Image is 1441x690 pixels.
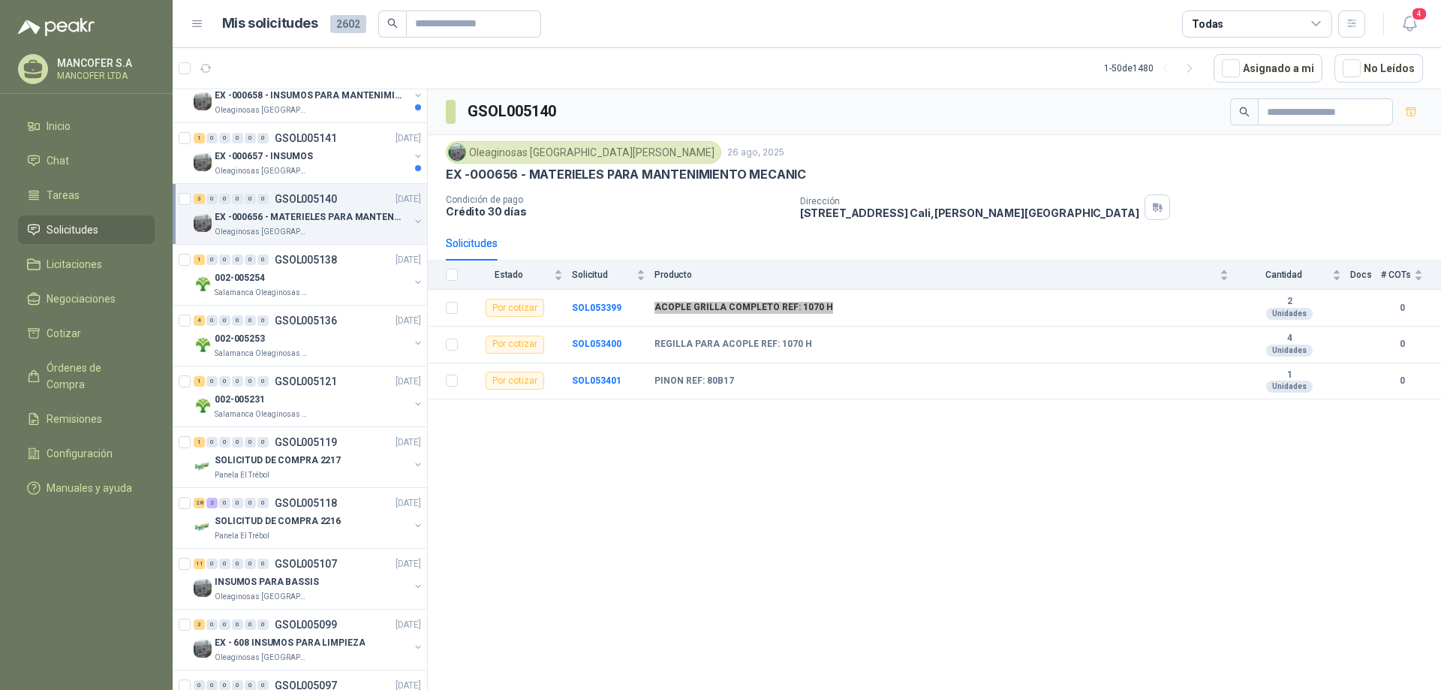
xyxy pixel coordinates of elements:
p: [DATE] [396,618,421,632]
a: Solicitudes [18,215,155,244]
span: search [387,18,398,29]
div: 3 [194,619,205,630]
span: Negociaciones [47,291,116,307]
div: Unidades [1266,345,1313,357]
p: Dirección [800,196,1139,206]
div: Por cotizar [486,299,544,317]
p: 002-005254 [215,271,265,285]
p: Oleaginosas [GEOGRAPHIC_DATA][PERSON_NAME] [215,591,309,603]
img: Logo peakr [18,18,95,36]
div: 0 [257,498,269,508]
img: Company Logo [194,457,212,475]
div: 0 [219,255,230,265]
div: 1 [194,133,205,143]
a: SOL053399 [572,303,621,313]
p: MANCOFER S.A [57,58,151,68]
span: Cantidad [1238,270,1329,280]
div: 1 [194,437,205,447]
p: GSOL005141 [275,133,337,143]
span: Estado [467,270,551,280]
th: # COTs [1381,261,1441,290]
img: Company Logo [194,579,212,597]
p: GSOL005136 [275,315,337,326]
p: [DATE] [396,192,421,206]
div: 0 [257,437,269,447]
b: 1 [1238,369,1341,381]
div: 0 [232,133,243,143]
span: Producto [654,270,1217,280]
a: Negociaciones [18,285,155,313]
a: 28 2 0 0 0 0 GSOL005118[DATE] Company LogoSOLICITUD DE COMPRA 2216Panela El Trébol [194,494,424,542]
p: GSOL005107 [275,559,337,569]
p: 002-005231 [215,393,265,407]
p: Oleaginosas [GEOGRAPHIC_DATA][PERSON_NAME] [215,652,309,664]
p: SOLICITUD DE COMPRA 2216 [215,514,341,529]
div: 1 [194,376,205,387]
div: Solicitudes [446,235,498,252]
p: GSOL005138 [275,255,337,265]
div: 0 [257,133,269,143]
p: Salamanca Oleaginosas SAS [215,287,309,299]
div: 4 [194,315,205,326]
div: 0 [219,376,230,387]
p: EX - 608 INSUMOS PARA LIMPIEZA [215,636,365,650]
a: 3 0 0 0 0 0 GSOL005140[DATE] Company LogoEX -000656 - MATERIELES PARA MANTENIMIENTO MECANICOleagi... [194,190,424,238]
a: 1 0 0 0 0 0 GSOL005141[DATE] Company LogoEX -000657 - INSUMOSOleaginosas [GEOGRAPHIC_DATA][PERSON... [194,129,424,177]
div: 0 [232,255,243,265]
th: Estado [467,261,572,290]
a: Cotizar [18,319,155,348]
a: Tareas [18,181,155,209]
div: 0 [245,194,256,204]
p: Panela El Trébol [215,469,269,481]
div: 11 [194,559,205,569]
span: Tareas [47,187,80,203]
div: 0 [245,619,256,630]
div: 0 [219,498,230,508]
img: Company Logo [194,275,212,293]
div: 0 [232,619,243,630]
p: EX -000656 - MATERIELES PARA MANTENIMIENTO MECANIC [215,210,402,224]
span: Solicitudes [47,221,98,238]
div: 0 [245,376,256,387]
button: 4 [1396,11,1423,38]
div: 0 [257,376,269,387]
p: Salamanca Oleaginosas SAS [215,408,309,420]
img: Company Logo [194,92,212,110]
a: 1 0 0 0 0 0 GSOL005121[DATE] Company Logo002-005231Salamanca Oleaginosas SAS [194,372,424,420]
a: Chat [18,146,155,175]
img: Company Logo [194,336,212,354]
img: Company Logo [449,144,465,161]
div: 0 [219,315,230,326]
p: [DATE] [396,557,421,571]
div: 0 [232,315,243,326]
div: Unidades [1266,308,1313,320]
div: 0 [232,437,243,447]
p: EX -000656 - MATERIELES PARA MANTENIMIENTO MECANIC [446,167,806,182]
img: Company Logo [194,153,212,171]
button: No Leídos [1334,54,1423,83]
p: INSUMOS PARA BASSIS [215,575,319,589]
p: SOLICITUD DE COMPRA 2217 [215,453,341,468]
a: 1 0 0 0 0 0 GSOL005119[DATE] Company LogoSOLICITUD DE COMPRA 2217Panela El Trébol [194,433,424,481]
img: Company Logo [194,640,212,658]
div: 0 [232,559,243,569]
button: Asignado a mi [1214,54,1322,83]
a: 3 0 0 0 0 0 GSOL005099[DATE] Company LogoEX - 608 INSUMOS PARA LIMPIEZAOleaginosas [GEOGRAPHIC_DA... [194,616,424,664]
div: 0 [257,315,269,326]
p: Panela El Trébol [215,530,269,542]
div: 3 [194,194,205,204]
p: EX -000658 - INSUMOS PARA MANTENIMIENTO MECANICO [215,89,402,103]
th: Docs [1350,261,1381,290]
div: 0 [245,498,256,508]
span: Inicio [47,118,71,134]
div: 0 [257,619,269,630]
div: 1 - 50 de 1480 [1104,56,1202,80]
p: 002-005253 [215,332,265,346]
p: GSOL005119 [275,437,337,447]
div: 2 [206,498,218,508]
p: [DATE] [396,131,421,146]
div: 0 [232,194,243,204]
b: REGILLA PARA ACOPLE REF: 1070 H [654,339,812,351]
b: SOL053401 [572,375,621,386]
